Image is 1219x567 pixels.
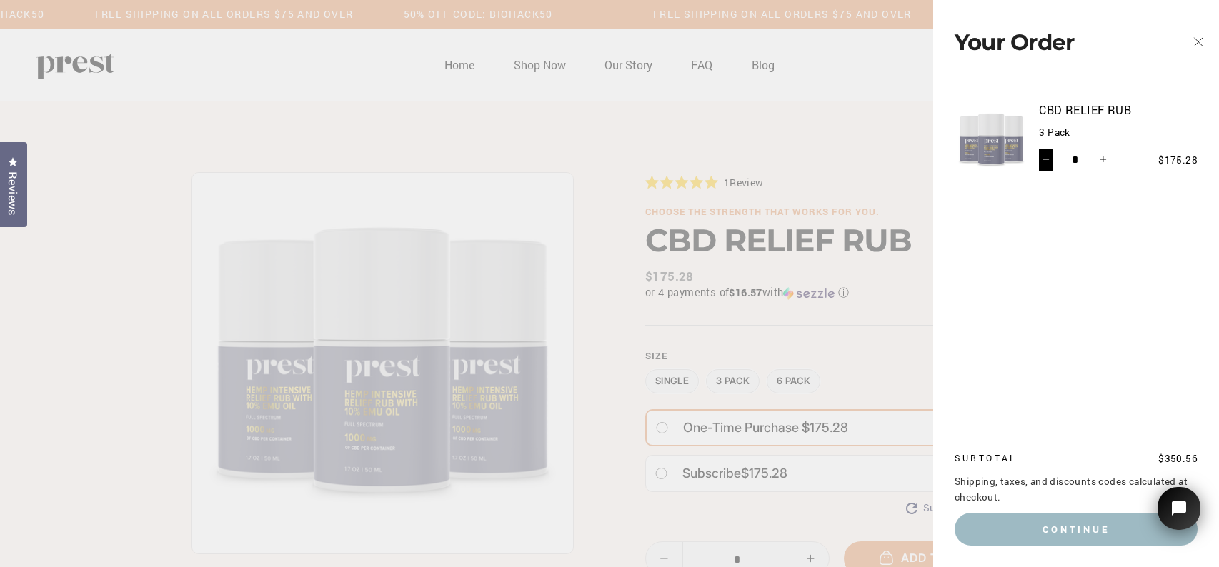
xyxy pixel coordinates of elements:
[1095,149,1110,171] button: Increase item quantity by one
[1039,149,1054,171] button: Reduce item quantity by one
[955,513,1198,546] button: Continue
[955,103,1028,176] img: CBD RELIEF RUB
[1039,119,1198,141] span: 3 Pack
[1158,154,1198,166] span: $175.28
[955,9,1156,76] div: Your Order
[955,451,1076,465] p: Subtotal
[955,474,1198,506] p: Shipping, taxes, and discounts codes calculated at checkout.
[1039,101,1198,119] a: CBD RELIEF RUB
[1139,467,1219,567] iframe: Tidio Chat
[4,171,22,216] span: Reviews
[1039,149,1110,171] input: quantity
[1076,451,1198,467] p: $350.56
